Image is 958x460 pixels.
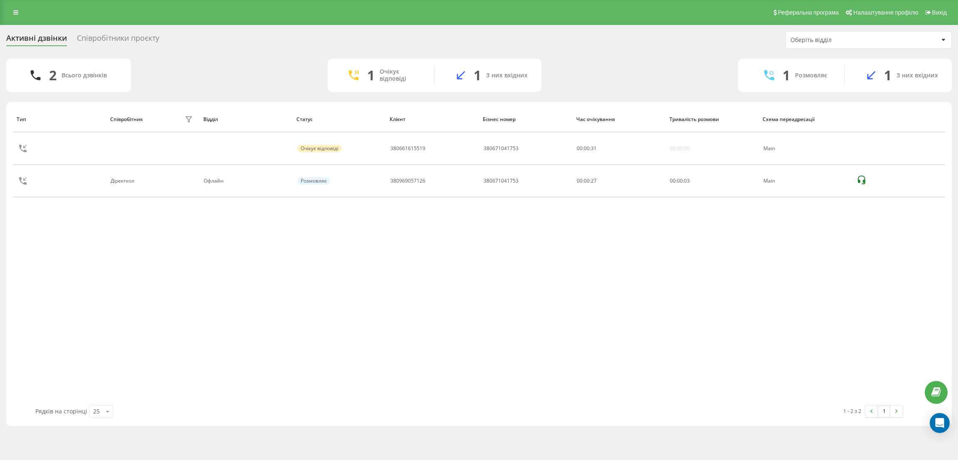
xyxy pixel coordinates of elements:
div: 00:00:27 [577,178,661,184]
span: 03 [684,177,690,184]
div: 1 [783,67,790,83]
div: Очікує відповіді [380,68,422,82]
div: Оберіть відділ [790,37,890,44]
div: Співробітники проєкту [77,34,159,47]
div: Main [763,178,847,184]
div: 2 [49,67,57,83]
div: Діректкол [111,178,136,184]
div: Очікує відповіді [297,145,342,152]
span: Рядків на сторінці [35,407,87,415]
div: Відділ [203,116,289,122]
span: 00 [584,145,590,152]
div: : : [577,146,597,151]
span: 31 [591,145,597,152]
div: Розмовляє [297,177,330,185]
div: Клієнт [390,116,475,122]
div: Співробітник [110,116,143,122]
div: 380671041753 [484,146,519,151]
div: Активні дзвінки [6,34,67,47]
div: 380661615519 [390,146,425,151]
div: : : [670,178,690,184]
a: 1 [878,406,890,417]
div: 1 [474,67,481,83]
div: Всього дзвінків [62,72,107,79]
div: Схема переадресації [763,116,848,122]
div: 380671041753 [484,178,519,184]
div: 380969057126 [390,178,425,184]
span: Реферальна програма [778,9,839,16]
div: З них вхідних [896,72,938,79]
div: Офлайн [204,178,288,184]
div: Open Intercom Messenger [930,413,950,433]
div: Main [763,146,847,151]
div: З них вхідних [486,72,528,79]
div: Бізнес номер [483,116,568,122]
div: Тривалість розмови [669,116,755,122]
span: 00 [677,177,683,184]
span: 00 [670,177,676,184]
div: 1 - 2 з 2 [843,407,861,415]
div: Тип [17,116,102,122]
div: Статус [296,116,382,122]
div: Час очікування [576,116,662,122]
div: 25 [93,407,100,415]
span: Вихід [932,9,947,16]
div: 00:00:00 [670,146,690,151]
div: Розмовляє [795,72,827,79]
div: 1 [367,67,375,83]
span: 00 [577,145,583,152]
div: 1 [884,67,891,83]
span: Налаштування профілю [853,9,918,16]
